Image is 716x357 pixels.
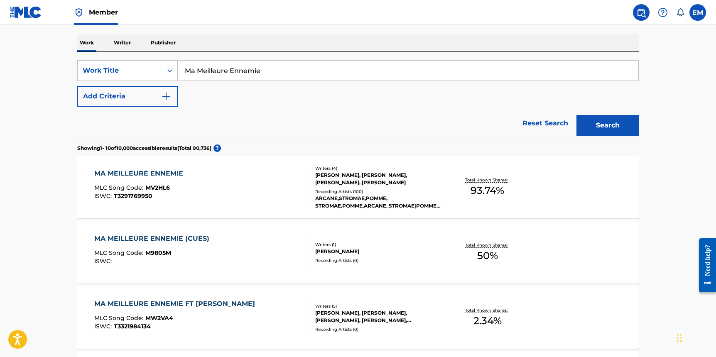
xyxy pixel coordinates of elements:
span: MV2HL6 [145,184,170,191]
div: [PERSON_NAME], [PERSON_NAME], [PERSON_NAME], [PERSON_NAME], [PERSON_NAME] [315,309,441,324]
span: ISWC : [94,192,114,200]
button: Add Criteria [77,86,178,107]
div: MA MEILLEURE ENNEMIE (CUES) [94,234,213,244]
div: Writers ( 1 ) [315,242,441,248]
a: Public Search [633,4,650,21]
div: ARCANE,STROMAE,POMME, STROMAE,POMME,ARCANE, STROMAE|POMME, STROMAE, POMME, STROMAE, POMME [315,195,441,210]
iframe: Chat Widget [674,317,716,357]
img: help [658,7,668,17]
p: Showing 1 - 10 of 10,000 accessible results (Total 90,736 ) [77,144,211,152]
span: Member [89,7,118,17]
a: Reset Search [518,114,572,132]
img: search [636,7,646,17]
span: MLC Song Code : [94,184,145,191]
span: T3291769950 [114,192,152,200]
div: MA MEILLEURE ENNEMIE FT [PERSON_NAME] [94,299,259,309]
span: MLC Song Code : [94,249,145,257]
span: 50 % [477,248,498,263]
span: M9805M [145,249,171,257]
span: ? [213,144,221,152]
span: ISWC : [94,257,114,265]
div: Help [655,4,671,21]
img: 9d2ae6d4665cec9f34b9.svg [161,91,171,101]
p: Total Known Shares: [465,307,510,313]
button: Search [576,115,639,136]
iframe: Resource Center [693,232,716,299]
span: 2.34 % [473,313,502,328]
form: Search Form [77,60,639,140]
a: MA MEILLEURE ENNEMIEMLC Song Code:MV2HL6ISWC:T3291769950Writers (4)[PERSON_NAME], [PERSON_NAME], ... [77,156,639,218]
span: MW2VA4 [145,314,173,322]
p: Total Known Shares: [465,242,510,248]
p: Total Known Shares: [465,177,510,183]
span: ISWC : [94,323,114,330]
div: Recording Artists ( 100 ) [315,188,441,195]
div: [PERSON_NAME] [315,248,441,255]
a: MA MEILLEURE ENNEMIE FT [PERSON_NAME]MLC Song Code:MW2VA4ISWC:T3321984134Writers (5)[PERSON_NAME]... [77,286,639,349]
div: MA MEILLEURE ENNEMIE [94,169,187,178]
p: Publisher [148,34,178,51]
img: MLC Logo [10,6,42,18]
div: Writers ( 4 ) [315,165,441,171]
span: T3321984134 [114,323,151,330]
div: Recording Artists ( 0 ) [315,257,441,264]
span: MLC Song Code : [94,314,145,322]
div: User Menu [689,4,706,21]
div: Recording Artists ( 0 ) [315,326,441,333]
a: MA MEILLEURE ENNEMIE (CUES)MLC Song Code:M9805MISWC:Writers (1)[PERSON_NAME]Recording Artists (0)... [77,221,639,284]
p: Work [77,34,96,51]
div: Writers ( 5 ) [315,303,441,309]
p: Writer [111,34,133,51]
div: Work Title [83,66,157,76]
div: Drag [677,325,682,350]
img: Top Rightsholder [74,7,84,17]
div: [PERSON_NAME], [PERSON_NAME], [PERSON_NAME], [PERSON_NAME] [315,171,441,186]
span: 93.74 % [471,183,504,198]
div: Notifications [676,8,684,17]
